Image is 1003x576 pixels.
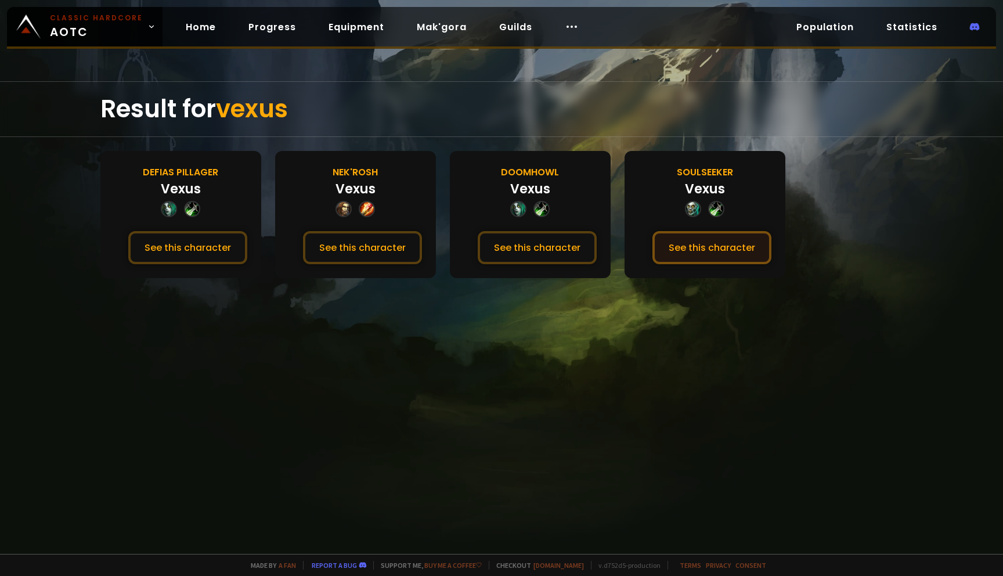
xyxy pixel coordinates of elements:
[407,15,476,39] a: Mak'gora
[239,15,305,39] a: Progress
[128,231,247,264] button: See this character
[685,179,725,199] div: Vexus
[787,15,863,39] a: Population
[312,561,357,570] a: Report a bug
[489,561,584,570] span: Checkout
[424,561,482,570] a: Buy me a coffee
[216,92,288,126] span: vexus
[100,82,903,136] div: Result for
[501,165,559,179] div: Doomhowl
[319,15,394,39] a: Equipment
[677,165,733,179] div: Soulseeker
[706,561,731,570] a: Privacy
[373,561,482,570] span: Support me,
[244,561,296,570] span: Made by
[333,165,378,179] div: Nek'Rosh
[490,15,542,39] a: Guilds
[735,561,766,570] a: Consent
[161,179,201,199] div: Vexus
[50,13,143,41] span: AOTC
[50,13,143,23] small: Classic Hardcore
[335,179,376,199] div: Vexus
[303,231,422,264] button: See this character
[279,561,296,570] a: a fan
[7,7,163,46] a: Classic HardcoreAOTC
[652,231,771,264] button: See this character
[176,15,225,39] a: Home
[143,165,218,179] div: Defias Pillager
[680,561,701,570] a: Terms
[510,179,550,199] div: Vexus
[533,561,584,570] a: [DOMAIN_NAME]
[478,231,597,264] button: See this character
[591,561,661,570] span: v. d752d5 - production
[877,15,947,39] a: Statistics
